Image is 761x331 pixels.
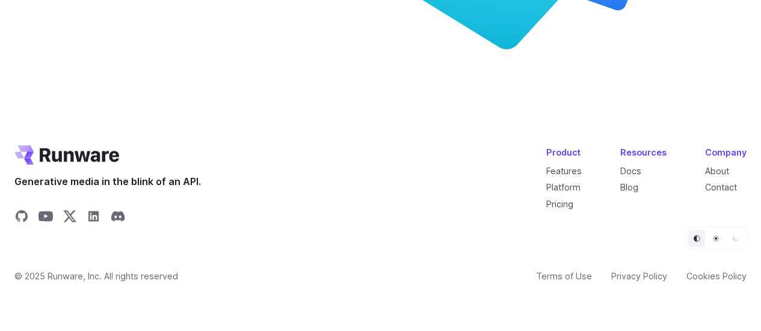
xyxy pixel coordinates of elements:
a: Docs [620,166,641,176]
a: Platform [546,182,581,192]
a: Share on X [63,209,77,227]
a: Cookies Policy [686,269,747,283]
a: Blog [620,182,638,192]
button: Dark [727,230,744,247]
button: Light [707,230,724,247]
a: Go to / [14,145,119,165]
a: Share on YouTube [39,209,53,227]
div: Product [546,145,582,159]
div: Company [705,145,747,159]
span: © 2025 Runware, Inc. All rights reserved [14,269,178,283]
a: About [705,166,729,176]
a: Share on Discord [111,209,125,227]
a: Share on GitHub [14,209,29,227]
a: Terms of Use [536,269,592,283]
a: Contact [705,182,737,192]
a: Features [546,166,582,176]
button: Default [688,230,705,247]
div: Resources [620,145,667,159]
a: Share on LinkedIn [87,209,101,227]
a: Privacy Policy [611,269,667,283]
ul: Theme selector [685,227,747,250]
a: Pricing [546,199,573,209]
span: Generative media in the blink of an API. [14,174,201,190]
